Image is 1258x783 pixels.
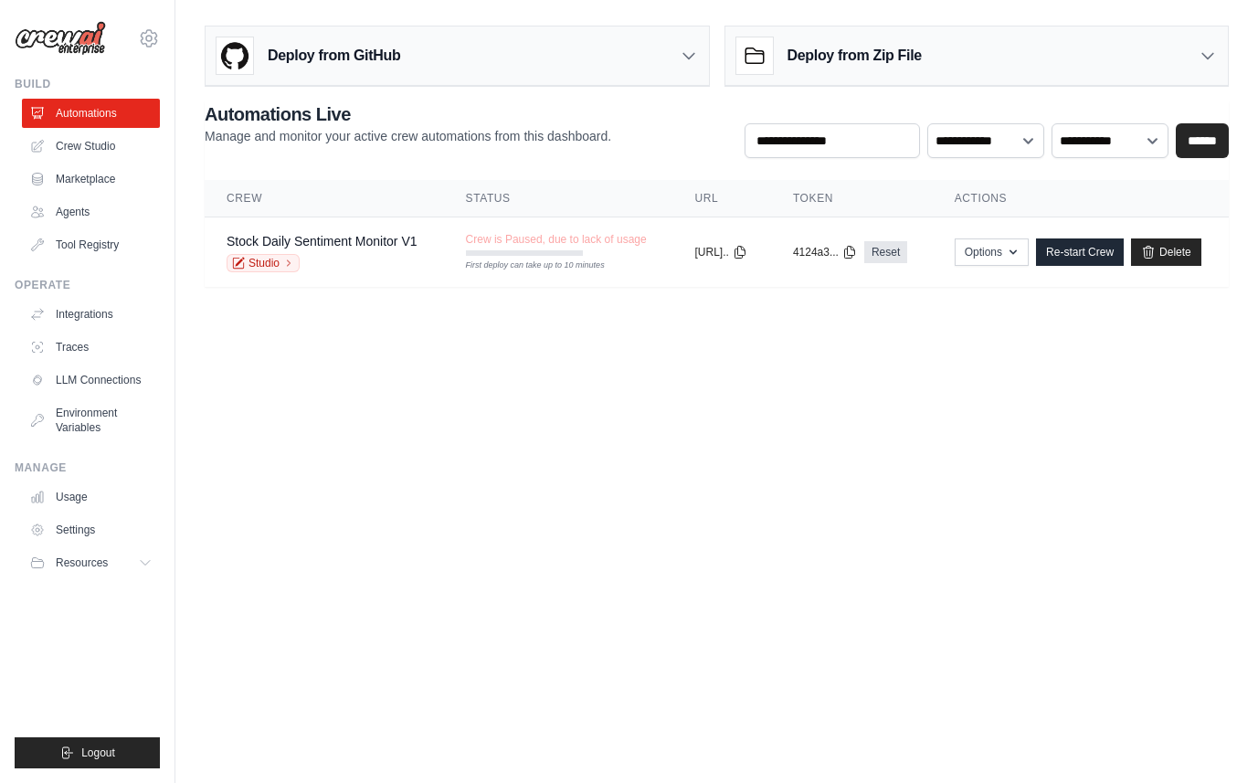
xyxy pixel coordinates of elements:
[227,234,418,249] a: Stock Daily Sentiment Monitor V1
[22,132,160,161] a: Crew Studio
[1131,238,1201,266] a: Delete
[22,230,160,259] a: Tool Registry
[268,45,400,67] h3: Deploy from GitHub
[1036,238,1124,266] a: Re-start Crew
[22,99,160,128] a: Automations
[15,278,160,292] div: Operate
[205,127,611,145] p: Manage and monitor your active crew automations from this dashboard.
[15,77,160,91] div: Build
[466,259,583,272] div: First deploy can take up to 10 minutes
[217,37,253,74] img: GitHub Logo
[22,548,160,577] button: Resources
[56,556,108,570] span: Resources
[205,101,611,127] h2: Automations Live
[793,245,857,259] button: 4124a3...
[771,180,933,217] th: Token
[22,197,160,227] a: Agents
[864,241,907,263] a: Reset
[22,515,160,545] a: Settings
[955,238,1029,266] button: Options
[444,180,673,217] th: Status
[22,300,160,329] a: Integrations
[15,737,160,768] button: Logout
[227,254,300,272] a: Studio
[81,746,115,760] span: Logout
[15,460,160,475] div: Manage
[15,21,106,56] img: Logo
[22,333,160,362] a: Traces
[22,482,160,512] a: Usage
[22,398,160,442] a: Environment Variables
[466,232,647,247] span: Crew is Paused, due to lack of usage
[205,180,444,217] th: Crew
[672,180,770,217] th: URL
[788,45,922,67] h3: Deploy from Zip File
[22,164,160,194] a: Marketplace
[933,180,1229,217] th: Actions
[22,365,160,395] a: LLM Connections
